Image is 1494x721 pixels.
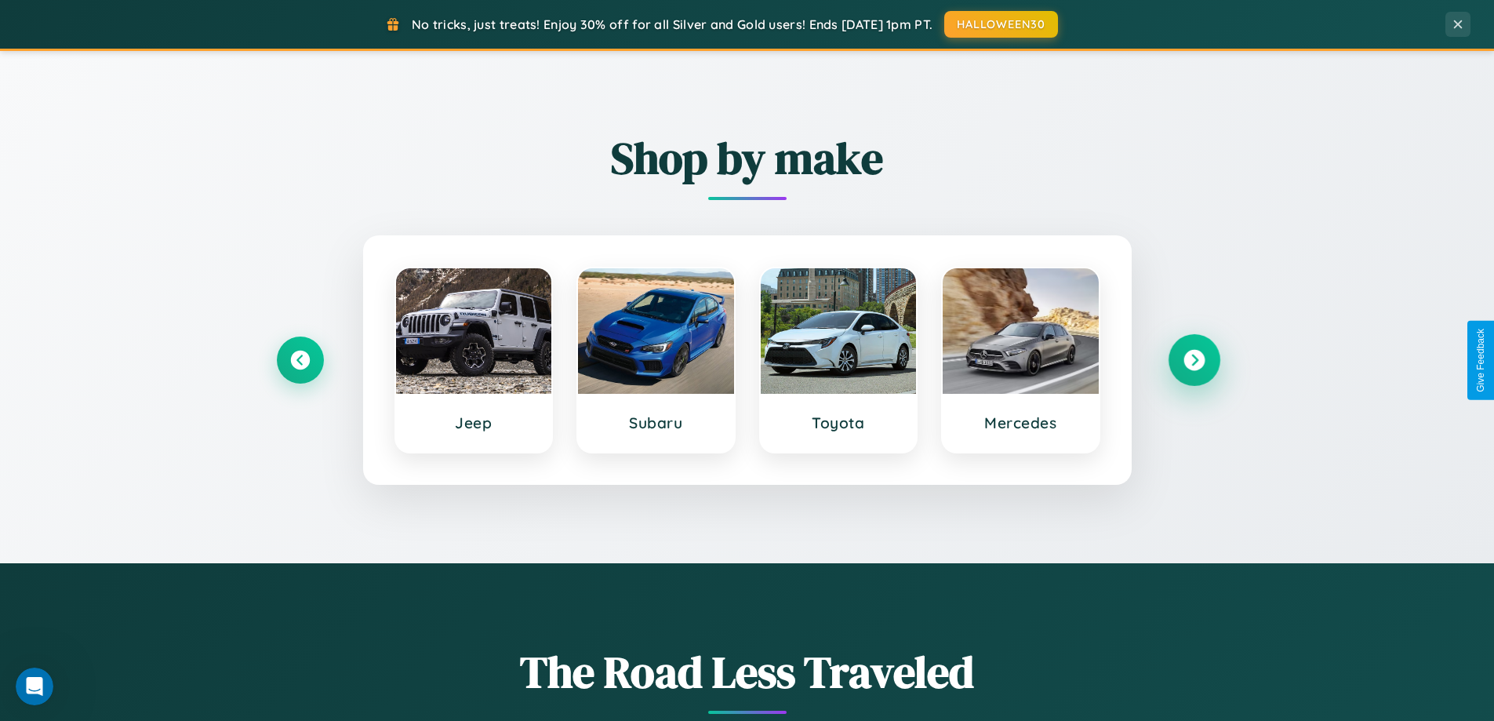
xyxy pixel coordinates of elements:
iframe: Intercom live chat [16,668,53,705]
h3: Subaru [594,413,718,432]
h2: Shop by make [277,128,1218,188]
span: No tricks, just treats! Enjoy 30% off for all Silver and Gold users! Ends [DATE] 1pm PT. [412,16,932,32]
h3: Mercedes [958,413,1083,432]
div: Give Feedback [1475,329,1486,392]
h3: Jeep [412,413,536,432]
button: HALLOWEEN30 [944,11,1058,38]
h3: Toyota [776,413,901,432]
h1: The Road Less Traveled [277,642,1218,702]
